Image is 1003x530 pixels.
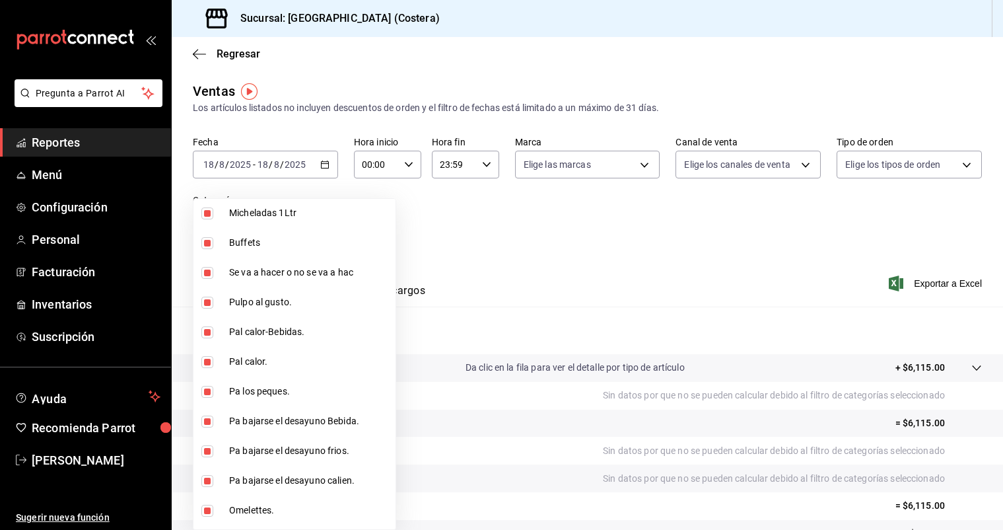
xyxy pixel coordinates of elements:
[229,266,390,280] span: Se va a hacer o no se va a hac
[229,206,390,220] span: Micheladas 1Ltr
[229,355,390,369] span: Pal calor.
[229,414,390,428] span: Pa bajarse el desayuno Bebida.
[229,444,390,458] span: Pa bajarse el desayuno frios.
[229,236,390,250] span: Buffets
[229,325,390,339] span: Pal calor-Bebidas.
[229,504,390,517] span: Omelettes.
[229,474,390,488] span: Pa bajarse el desayuno calien.
[241,83,258,100] img: Tooltip marker
[229,295,390,309] span: Pulpo al gusto.
[229,385,390,398] span: Pa los peques.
